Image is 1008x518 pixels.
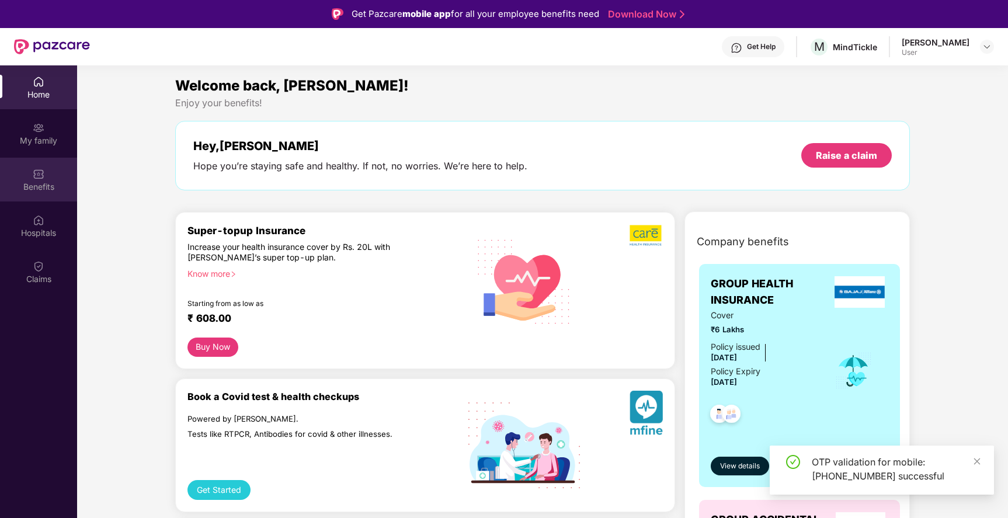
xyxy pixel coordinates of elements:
strong: mobile app [402,8,451,19]
img: svg+xml;base64,PHN2ZyB4bWxucz0iaHR0cDovL3d3dy53My5vcmcvMjAwMC9zdmciIHhtbG5zOnhsaW5rPSJodHRwOi8vd3... [468,224,580,338]
img: svg+xml;base64,PHN2ZyB4bWxucz0iaHR0cDovL3d3dy53My5vcmcvMjAwMC9zdmciIHdpZHRoPSIxOTIiIGhlaWdodD0iMT... [468,402,580,488]
button: Buy Now [187,338,238,357]
img: b5dec4f62d2307b9de63beb79f102df3.png [630,224,663,246]
span: right [230,271,237,277]
div: Book a Covid test & health checkups [187,391,465,402]
img: svg+xml;base64,PHN2ZyBpZD0iQmVuZWZpdHMiIHhtbG5zPSJodHRwOi8vd3d3LnczLm9yZy8yMDAwL3N2ZyIgd2lkdGg9Ij... [33,168,44,180]
img: svg+xml;base64,PHN2ZyBpZD0iSGVscC0zMngzMiIgeG1sbnM9Imh0dHA6Ly93d3cudzMub3JnLzIwMDAvc3ZnIiB3aWR0aD... [731,42,742,54]
img: svg+xml;base64,PHN2ZyB4bWxucz0iaHR0cDovL3d3dy53My5vcmcvMjAwMC9zdmciIHhtbG5zOnhsaW5rPSJodHRwOi8vd3... [630,391,663,439]
img: New Pazcare Logo [14,39,90,54]
a: Download Now [608,8,681,20]
img: svg+xml;base64,PHN2ZyB3aWR0aD0iMjAiIGhlaWdodD0iMjAiIHZpZXdCb3g9IjAgMCAyMCAyMCIgZmlsbD0ibm9uZSIgeG... [33,122,44,134]
div: OTP validation for mobile: [PHONE_NUMBER] successful [812,455,980,483]
img: Logo [332,8,343,20]
span: [DATE] [711,377,737,387]
div: Policy issued [711,340,760,353]
div: [PERSON_NAME] [902,37,969,48]
div: Hope you’re staying safe and healthy. If not, no worries. We’re here to help. [193,160,527,172]
span: Company benefits [697,234,789,250]
div: Super-topup Insurance [187,224,465,237]
span: Welcome back, [PERSON_NAME]! [175,77,409,94]
div: Hey, [PERSON_NAME] [193,139,527,153]
span: [DATE] [711,353,737,362]
div: ₹ 608.00 [187,312,453,326]
div: Raise a claim [816,149,877,162]
img: Stroke [680,8,684,20]
span: M [814,40,825,54]
img: svg+xml;base64,PHN2ZyBpZD0iQ2xhaW0iIHhtbG5zPSJodHRwOi8vd3d3LnczLm9yZy8yMDAwL3N2ZyIgd2lkdGg9IjIwIi... [33,260,44,272]
img: svg+xml;base64,PHN2ZyB4bWxucz0iaHR0cDovL3d3dy53My5vcmcvMjAwMC9zdmciIHdpZHRoPSI0OC45NDMiIGhlaWdodD... [717,401,746,430]
div: Starting from as low as [187,299,415,307]
span: GROUP HEALTH INSURANCE [711,276,831,309]
img: svg+xml;base64,PHN2ZyBpZD0iSG9tZSIgeG1sbnM9Imh0dHA6Ly93d3cudzMub3JnLzIwMDAvc3ZnIiB3aWR0aD0iMjAiIG... [33,76,44,88]
div: Increase your health insurance cover by Rs. 20L with [PERSON_NAME]’s super top-up plan. [187,242,415,263]
div: Get Help [747,42,776,51]
img: svg+xml;base64,PHN2ZyBpZD0iSG9zcGl0YWxzIiB4bWxucz0iaHR0cDovL3d3dy53My5vcmcvMjAwMC9zdmciIHdpZHRoPS... [33,214,44,226]
span: check-circle [786,455,800,469]
div: User [902,48,969,57]
div: Enjoy your benefits! [175,97,910,109]
div: Powered by [PERSON_NAME]. [187,414,415,425]
div: MindTickle [833,41,877,53]
div: Know more [187,269,458,277]
span: ₹6 Lakhs [711,324,819,336]
span: View details [720,461,760,472]
span: Cover [711,309,819,322]
button: Get Started [187,480,251,500]
button: View details [711,457,769,475]
img: svg+xml;base64,PHN2ZyBpZD0iRHJvcGRvd24tMzJ4MzIiIHhtbG5zPSJodHRwOi8vd3d3LnczLm9yZy8yMDAwL3N2ZyIgd2... [982,42,992,51]
img: svg+xml;base64,PHN2ZyB4bWxucz0iaHR0cDovL3d3dy53My5vcmcvMjAwMC9zdmciIHdpZHRoPSI0OC45NDMiIGhlaWdodD... [705,401,734,430]
span: close [973,457,981,465]
div: Get Pazcare for all your employee benefits need [352,7,599,21]
img: insurerLogo [835,276,885,308]
div: Policy Expiry [711,365,760,378]
div: Tests like RTPCR, Antibodies for covid & other illnesses. [187,429,415,440]
img: icon [835,352,873,390]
